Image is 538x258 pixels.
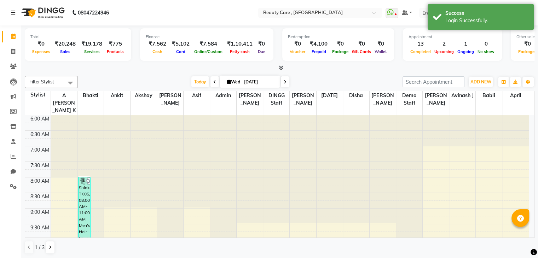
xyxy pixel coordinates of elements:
span: Card [174,49,187,54]
span: Completed [409,49,433,54]
div: 9:30 AM [29,224,51,231]
span: Online/Custom [192,49,224,54]
div: 7:30 AM [29,162,51,169]
span: 1 / 3 [35,244,45,251]
span: Sales [58,49,72,54]
span: Upcoming [433,49,456,54]
span: April [502,91,529,100]
div: Redemption [288,34,388,40]
span: Ongoing [456,49,476,54]
div: 8:30 AM [29,193,51,200]
div: 1 [456,40,476,48]
div: Finance [146,34,268,40]
span: [PERSON_NAME] [157,91,183,107]
img: logo [18,3,66,23]
span: Avinash J [449,91,475,100]
span: Prepaid [310,49,328,54]
span: Ankit [104,91,130,100]
span: [PERSON_NAME] [370,91,396,107]
div: 9:00 AM [29,209,51,216]
span: No show [476,49,496,54]
div: ₹0 [288,40,307,48]
div: ₹0 [30,40,52,48]
div: ₹5,102 [169,40,192,48]
span: Due [256,49,267,54]
span: Products [105,49,126,54]
div: 8:00 AM [29,177,51,185]
span: Demo staff [396,91,422,107]
span: Cash [151,49,164,54]
span: A [PERSON_NAME] K [51,91,77,115]
span: Petty cash [228,49,251,54]
input: 2025-09-03 [242,77,277,87]
span: [PERSON_NAME] [290,91,316,107]
div: Success [445,10,528,17]
button: ADD NEW [469,77,493,87]
div: Stylist [25,91,51,99]
div: 7:00 AM [29,146,51,154]
span: Today [191,76,209,87]
span: Disha [343,91,369,100]
div: 13 [409,40,433,48]
span: Gift Cards [350,49,373,54]
span: DINGG Staff [263,91,289,107]
div: Appointment [409,34,496,40]
span: Package [330,49,350,54]
span: Wallet [373,49,388,54]
span: Admin [210,91,236,100]
div: 2 [433,40,456,48]
span: ADD NEW [470,79,491,84]
div: ₹775 [105,40,126,48]
span: Akshay [131,91,157,100]
div: ₹0 [350,40,373,48]
span: Wed [225,79,242,84]
span: asif [184,91,210,100]
div: ₹19,178 [79,40,105,48]
span: [DATE] [317,91,343,100]
div: ₹1,10,411 [224,40,255,48]
b: 08047224946 [78,3,109,23]
span: Filter Stylist [29,79,54,84]
div: 6:30 AM [29,131,51,138]
span: Bhakti [77,91,104,100]
span: Voucher [288,49,307,54]
span: Expenses [30,49,52,54]
div: ₹0 [373,40,388,48]
div: 0 [476,40,496,48]
div: ₹7,584 [192,40,224,48]
div: ₹0 [330,40,350,48]
span: Babli [476,91,502,100]
div: ₹4,100 [307,40,330,48]
span: [PERSON_NAME] [237,91,263,107]
div: 6:00 AM [29,115,51,123]
div: Login Successfully. [445,17,528,24]
span: Services [82,49,102,54]
div: ₹0 [255,40,268,48]
div: Total [30,34,126,40]
input: Search Appointment [403,76,464,87]
div: ₹7,562 [146,40,169,48]
span: [PERSON_NAME] [423,91,449,107]
div: ₹20,248 [52,40,79,48]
